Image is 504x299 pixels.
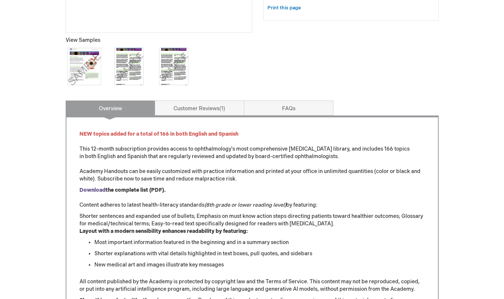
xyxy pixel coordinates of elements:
strong: Layout with a modern sensibility enhances readability by featuring: [79,228,248,234]
a: Print this page [267,3,301,13]
a: FAQs [244,101,334,115]
a: Overview [66,101,155,115]
p: View Samples [66,37,252,44]
font: NEW topics added for a total of 166 in both English and Spanish [79,131,238,137]
img: Click to view [155,48,192,85]
li: Shorter explanations with vital details highlighted in text boxes, pull quotes, and sidebars [94,250,425,258]
p: Content adheres to latest health-literacy standards by featuring: [79,187,425,209]
p: All content published by the Academy is protected by copyright law and the Terms of Service. This... [79,278,425,293]
em: (8th grade or lower reading level) [204,202,286,208]
li: New medical art and images illustrate key messages [94,261,425,269]
li: Most important information featured in the beginning and in a summary section [94,239,425,246]
a: Download [79,187,106,193]
p: This 12-month subscription provides access to ophthalmology's most comprehensive [MEDICAL_DATA] l... [79,130,425,183]
strong: the complete list (PDF). [106,187,166,193]
a: Customer Reviews1 [155,101,244,115]
img: Click to view [110,48,148,85]
span: 1 [219,105,225,112]
img: Click to view [66,48,103,85]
